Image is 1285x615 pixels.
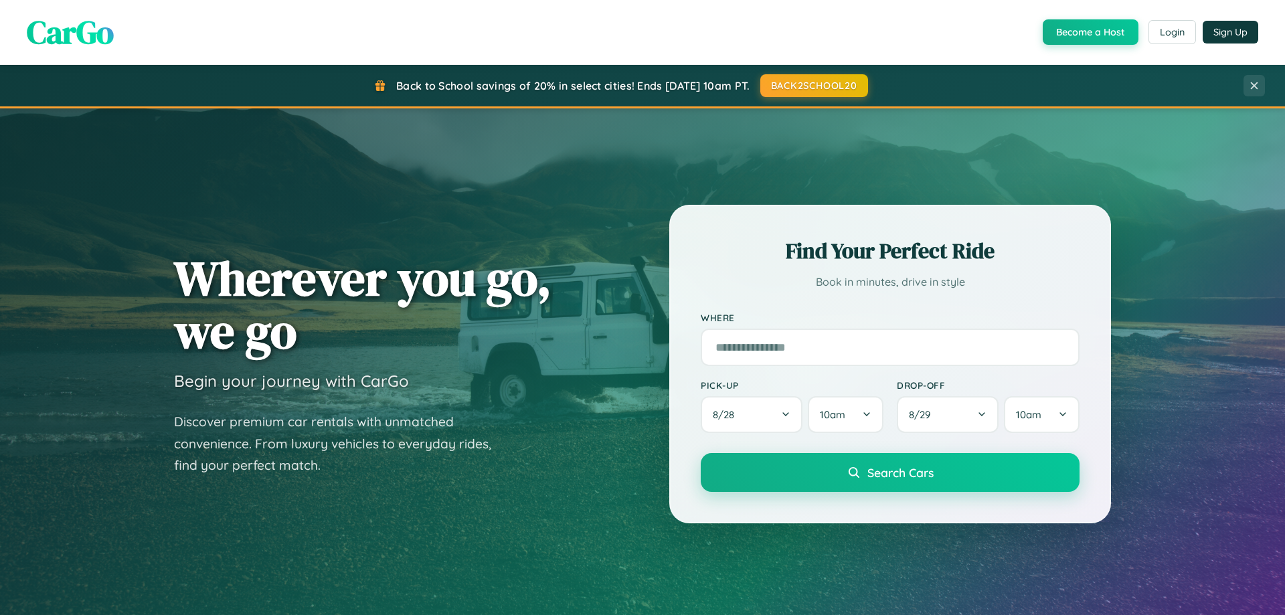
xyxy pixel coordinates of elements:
span: CarGo [27,10,114,54]
label: Pick-up [701,379,883,391]
label: Where [701,312,1080,323]
span: Search Cars [867,465,934,480]
h3: Begin your journey with CarGo [174,371,409,391]
button: Become a Host [1043,19,1138,45]
p: Book in minutes, drive in style [701,272,1080,292]
button: 10am [1004,396,1080,433]
h2: Find Your Perfect Ride [701,236,1080,266]
button: Sign Up [1203,21,1258,43]
p: Discover premium car rentals with unmatched convenience. From luxury vehicles to everyday rides, ... [174,411,509,476]
button: 8/29 [897,396,999,433]
span: 10am [820,408,845,421]
span: Back to School savings of 20% in select cities! Ends [DATE] 10am PT. [396,79,750,92]
button: 10am [808,396,883,433]
button: BACK2SCHOOL20 [760,74,868,97]
button: Search Cars [701,453,1080,492]
label: Drop-off [897,379,1080,391]
button: Login [1148,20,1196,44]
button: 8/28 [701,396,802,433]
span: 8 / 28 [713,408,741,421]
span: 8 / 29 [909,408,937,421]
h1: Wherever you go, we go [174,252,551,357]
span: 10am [1016,408,1041,421]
